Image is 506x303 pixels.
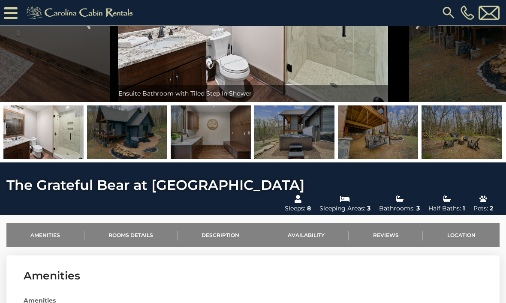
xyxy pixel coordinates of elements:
[22,4,140,21] img: Khaki-logo.png
[114,85,392,102] div: Ensuite Bathroom with Tiled Step In Shower
[422,106,502,159] img: 168595228
[349,224,423,247] a: Reviews
[24,269,482,284] h3: Amenities
[6,224,84,247] a: Amenities
[254,106,334,159] img: 168595226
[84,224,178,247] a: Rooms Details
[178,224,264,247] a: Description
[171,106,251,159] img: 167620211
[87,106,167,159] img: 168595198
[458,6,476,20] a: [PHONE_NUMBER]
[423,224,500,247] a: Location
[338,106,418,159] img: 168595230
[263,224,349,247] a: Availability
[3,106,84,159] img: 167620225
[441,5,456,21] img: search-regular.svg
